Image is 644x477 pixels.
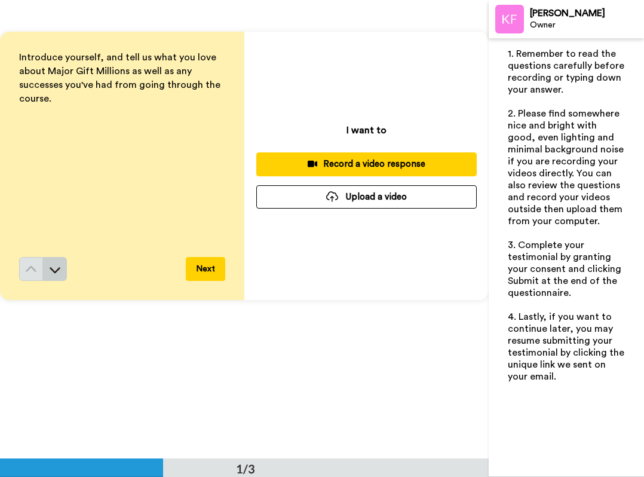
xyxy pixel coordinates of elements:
[508,109,626,226] span: 2. Please find somewhere nice and bright with good, even lighting and minimal background noise if...
[256,185,477,209] button: Upload a video
[495,5,524,33] img: Profile Image
[217,460,274,477] div: 1/3
[508,49,627,94] span: 1. Remember to read the questions carefully before recording or typing down your answer.
[186,257,225,281] button: Next
[19,53,223,103] span: Introduce yourself, and tell us what you love about Major Gift Millions as well as any successes ...
[530,8,643,19] div: [PERSON_NAME]
[530,20,643,30] div: Owner
[266,158,467,170] div: Record a video response
[508,240,624,298] span: 3. Complete your testimonial by granting your consent and clicking Submit at the end of the quest...
[508,312,627,381] span: 4. Lastly, if you want to continue later, you may resume submitting your testimonial by clicking ...
[346,123,387,137] p: I want to
[256,152,477,176] button: Record a video response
